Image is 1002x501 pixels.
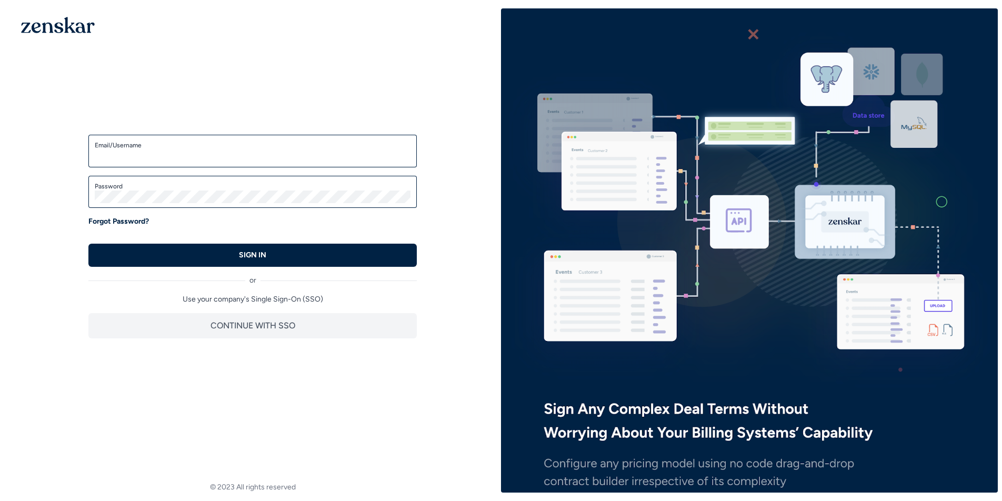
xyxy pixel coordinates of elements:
[88,267,417,286] div: or
[88,216,149,227] a: Forgot Password?
[88,313,417,338] button: CONTINUE WITH SSO
[95,182,410,191] label: Password
[88,244,417,267] button: SIGN IN
[4,482,501,493] footer: © 2023 All rights reserved
[95,141,410,149] label: Email/Username
[21,17,95,33] img: 1OGAJ2xQqyY4LXKgY66KYq0eOWRCkrZdAb3gUhuVAqdWPZE9SRJmCz+oDMSn4zDLXe31Ii730ItAGKgCKgCCgCikA4Av8PJUP...
[239,250,266,260] p: SIGN IN
[88,294,417,305] p: Use your company's Single Sign-On (SSO)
